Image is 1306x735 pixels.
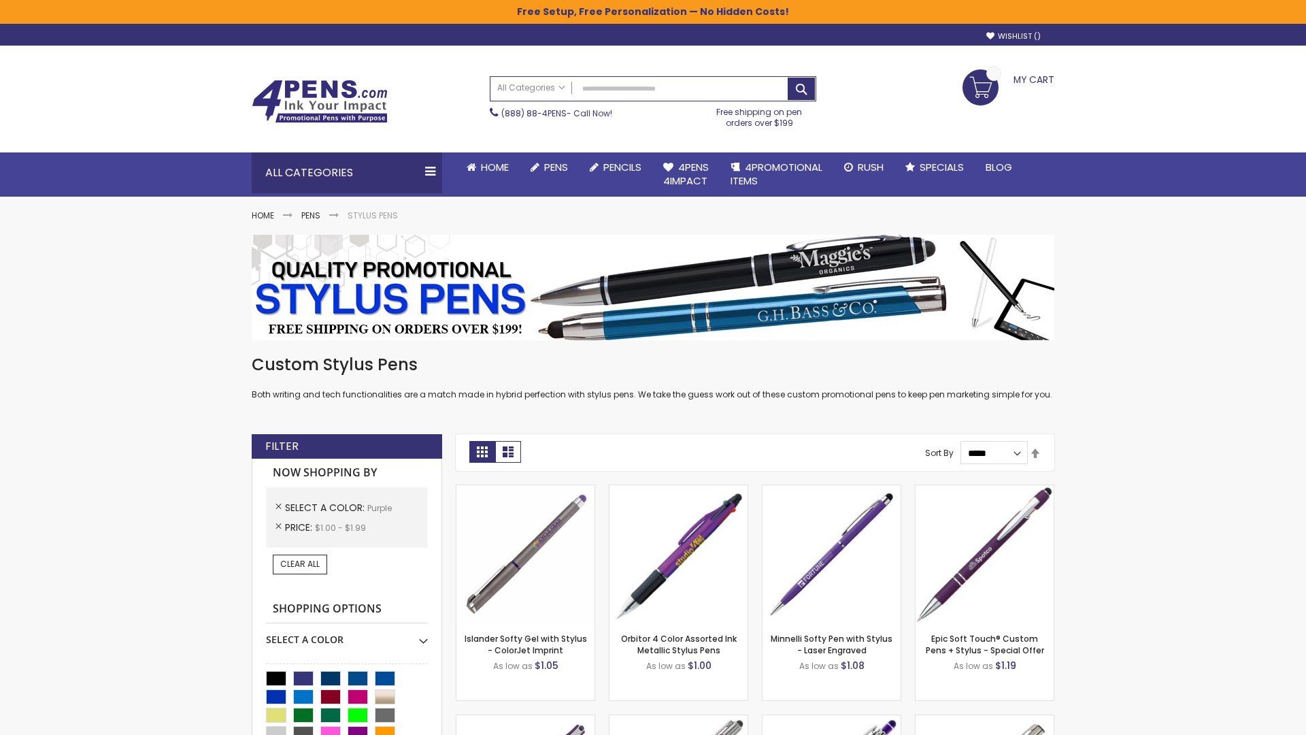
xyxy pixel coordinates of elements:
[252,235,1054,340] img: Stylus Pens
[456,485,595,496] a: Islander Softy Gel with Stylus - ColorJet Imprint-Purple
[799,660,839,672] span: As low as
[841,659,865,672] span: $1.08
[916,715,1054,726] a: Tres-Chic Touch Pen - Standard Laser-Purple
[603,160,641,174] span: Pencils
[646,660,686,672] span: As low as
[609,485,748,496] a: Orbitor 4 Color Assorted Ink Metallic Stylus Pens-Purple
[301,210,320,221] a: Pens
[763,715,901,726] a: Phoenix Softy with Stylus Pen - Laser-Purple
[273,555,327,574] a: Clear All
[544,160,568,174] span: Pens
[252,152,442,193] div: All Categories
[481,160,509,174] span: Home
[252,80,388,123] img: 4Pens Custom Pens and Promotional Products
[986,160,1012,174] span: Blog
[465,633,587,655] a: Islander Softy Gel with Stylus - ColorJet Imprint
[916,485,1054,496] a: 4P-MS8B-Purple
[763,485,901,496] a: Minnelli Softy Pen with Stylus - Laser Engraved-Purple
[858,160,884,174] span: Rush
[720,152,833,197] a: 4PROMOTIONALITEMS
[926,633,1044,655] a: Epic Soft Touch® Custom Pens + Stylus - Special Offer
[663,160,709,188] span: 4Pens 4impact
[493,660,533,672] span: As low as
[894,152,975,182] a: Specials
[609,485,748,623] img: Orbitor 4 Color Assorted Ink Metallic Stylus Pens-Purple
[501,108,612,119] span: - Call Now!
[609,715,748,726] a: Tres-Chic with Stylus Metal Pen - Standard Laser-Purple
[731,160,822,188] span: 4PROMOTIONAL ITEMS
[520,152,579,182] a: Pens
[621,633,737,655] a: Orbitor 4 Color Assorted Ink Metallic Stylus Pens
[456,485,595,623] img: Islander Softy Gel with Stylus - ColorJet Imprint-Purple
[252,354,1054,376] h1: Custom Stylus Pens
[367,502,392,514] span: Purple
[456,715,595,726] a: Avendale Velvet Touch Stylus Gel Pen-Purple
[348,210,398,221] strong: Stylus Pens
[265,439,299,454] strong: Filter
[490,77,572,99] a: All Categories
[920,160,964,174] span: Specials
[266,595,428,624] strong: Shopping Options
[688,659,711,672] span: $1.00
[986,31,1041,42] a: Wishlist
[535,659,558,672] span: $1.05
[995,659,1016,672] span: $1.19
[652,152,720,197] a: 4Pens4impact
[266,459,428,487] strong: Now Shopping by
[285,521,315,534] span: Price
[501,108,567,119] a: (888) 88-4PENS
[456,152,520,182] a: Home
[975,152,1023,182] a: Blog
[833,152,894,182] a: Rush
[497,82,565,93] span: All Categories
[916,485,1054,623] img: 4P-MS8B-Purple
[252,210,274,221] a: Home
[252,354,1054,401] div: Both writing and tech functionalities are a match made in hybrid perfection with stylus pens. We ...
[266,623,428,647] div: Select A Color
[280,558,320,570] span: Clear All
[703,101,817,129] div: Free shipping on pen orders over $199
[771,633,892,655] a: Minnelli Softy Pen with Stylus - Laser Engraved
[925,447,954,459] label: Sort By
[469,441,495,463] strong: Grid
[763,485,901,623] img: Minnelli Softy Pen with Stylus - Laser Engraved-Purple
[579,152,652,182] a: Pencils
[315,522,366,534] span: $1.00 - $1.99
[954,660,993,672] span: As low as
[285,501,367,514] span: Select A Color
